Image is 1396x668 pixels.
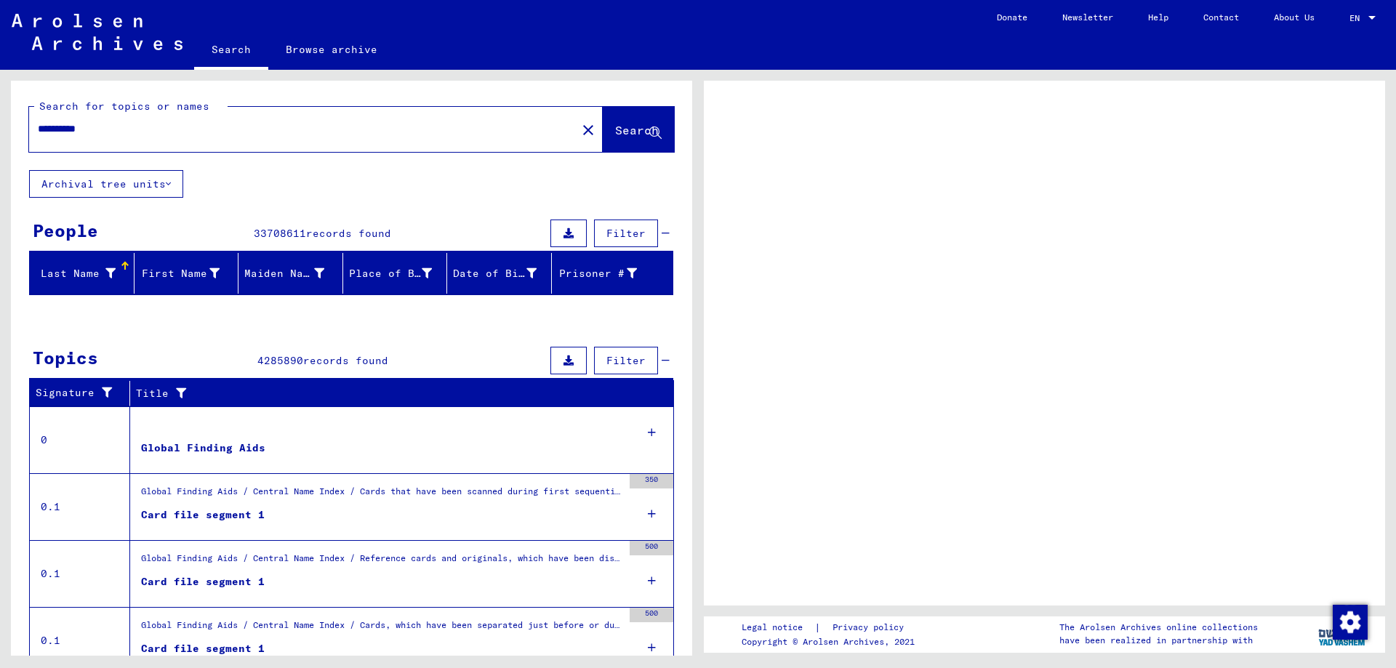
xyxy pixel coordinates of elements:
p: have been realized in partnership with [1059,634,1258,647]
a: Legal notice [742,620,814,635]
div: Date of Birth [453,262,555,285]
span: Filter [606,227,646,240]
div: Global Finding Aids [141,440,265,456]
a: Browse archive [268,32,395,67]
mat-header-cell: Maiden Name [238,253,343,294]
div: Global Finding Aids / Central Name Index / Cards that have been scanned during first sequential m... [141,485,622,505]
div: Place of Birth [349,262,451,285]
div: Last Name [36,262,134,285]
div: | [742,620,921,635]
button: Clear [574,115,603,144]
div: Global Finding Aids / Central Name Index / Reference cards and originals, which have been discove... [141,552,622,572]
button: Filter [594,347,658,374]
img: Arolsen_neg.svg [12,14,182,50]
p: The Arolsen Archives online collections [1059,621,1258,634]
div: Topics [33,345,98,371]
span: EN [1349,13,1365,23]
div: Title [136,386,645,401]
td: 0 [30,406,130,473]
p: Copyright © Arolsen Archives, 2021 [742,635,921,648]
div: Global Finding Aids / Central Name Index / Cards, which have been separated just before or during... [141,619,622,639]
span: records found [303,354,388,367]
button: Archival tree units [29,170,183,198]
div: Signature [36,385,119,401]
div: 350 [630,474,673,488]
td: 0.1 [30,540,130,607]
div: First Name [140,266,220,281]
span: 4285890 [257,354,303,367]
div: Maiden Name [244,262,342,285]
td: 0.1 [30,473,130,540]
div: Date of Birth [453,266,537,281]
div: 500 [630,541,673,555]
a: Search [194,32,268,70]
div: Signature [36,382,133,405]
div: Prisoner # [558,262,656,285]
img: Change consent [1333,605,1368,640]
a: Privacy policy [821,620,921,635]
span: 33708611 [254,227,306,240]
div: Prisoner # [558,266,638,281]
div: Maiden Name [244,266,324,281]
div: Title [136,382,659,405]
span: records found [306,227,391,240]
mat-label: Search for topics or names [39,100,209,113]
mat-icon: close [579,121,597,139]
button: Filter [594,220,658,247]
mat-header-cell: Prisoner # [552,253,673,294]
button: Search [603,107,674,152]
mat-header-cell: Place of Birth [343,253,448,294]
div: Card file segment 1 [141,641,265,656]
div: First Name [140,262,238,285]
div: 500 [630,608,673,622]
div: Card file segment 1 [141,574,265,589]
mat-header-cell: Last Name [30,253,135,294]
div: People [33,217,98,244]
mat-header-cell: First Name [135,253,239,294]
span: Search [615,123,659,137]
img: yv_logo.png [1315,616,1370,652]
mat-header-cell: Date of Birth [447,253,552,294]
div: Card file segment 1 [141,507,265,523]
div: Place of Birth [349,266,433,281]
div: Last Name [36,266,116,281]
span: Filter [606,354,646,367]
